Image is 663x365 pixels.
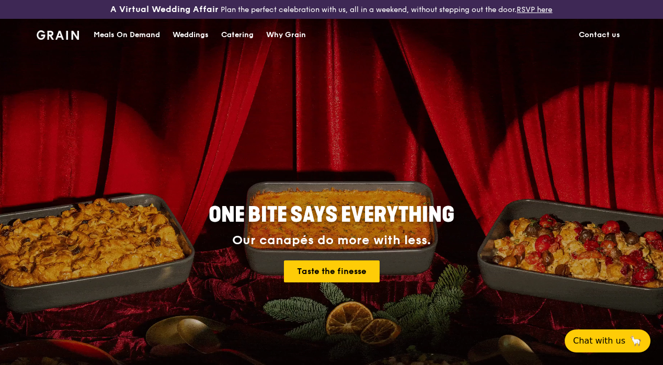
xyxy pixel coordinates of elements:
div: Meals On Demand [94,19,160,51]
a: Contact us [573,19,626,51]
button: Chat with us🦙 [565,329,650,352]
a: GrainGrain [37,18,79,50]
a: Why Grain [260,19,312,51]
img: Grain [37,30,79,40]
a: Taste the finesse [284,260,380,282]
a: RSVP here [517,5,552,14]
span: Chat with us [573,335,625,347]
div: Why Grain [266,19,306,51]
div: Plan the perfect celebration with us, all in a weekend, without stepping out the door. [110,4,552,15]
a: Catering [215,19,260,51]
div: Catering [221,19,254,51]
div: Weddings [173,19,209,51]
a: Weddings [166,19,215,51]
h3: A Virtual Wedding Affair [110,4,219,15]
span: 🦙 [630,335,642,347]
